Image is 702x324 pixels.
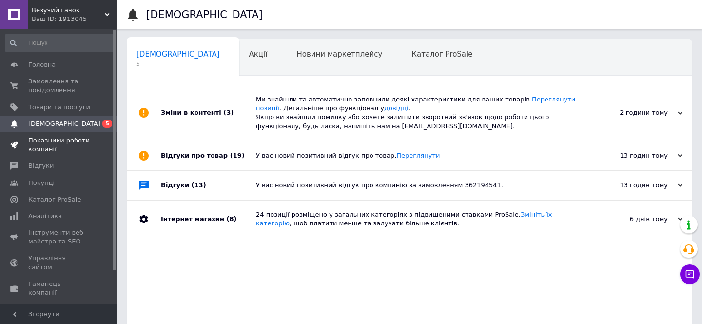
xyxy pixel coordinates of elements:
[136,61,220,68] span: 5
[396,152,440,159] a: Переглянути
[5,34,115,52] input: Пошук
[32,15,117,23] div: Ваш ID: 1913045
[256,151,585,160] div: У вас новий позитивний відгук про товар.
[256,210,585,228] div: 24 позиції розміщено у загальних категоріях з підвищеними ставками ProSale. , щоб платити менше т...
[161,85,256,141] div: Зміни в контенті
[102,120,112,128] span: 5
[32,6,105,15] span: Везучий гачок
[256,95,585,131] div: Ми знайшли та автоматично заповнили деякі характеристики для ваших товарів. . Детальніше про функ...
[585,151,682,160] div: 13 годин тому
[28,120,100,128] span: [DEMOGRAPHIC_DATA]
[28,136,90,154] span: Показники роботи компанії
[296,50,382,59] span: Новини маркетплейсу
[192,182,206,189] span: (13)
[146,9,263,20] h1: [DEMOGRAPHIC_DATA]
[28,254,90,271] span: Управління сайтом
[28,228,90,246] span: Інструменти веб-майстра та SEO
[680,264,700,284] button: Чат з покупцем
[28,103,90,112] span: Товари та послуги
[230,152,245,159] span: (19)
[161,201,256,238] div: Інтернет магазин
[411,50,472,59] span: Каталог ProSale
[28,61,56,69] span: Головна
[28,162,54,170] span: Відгуки
[28,195,81,204] span: Каталог ProSale
[28,179,55,187] span: Покупці
[223,109,234,116] span: (3)
[585,108,682,117] div: 2 години тому
[249,50,268,59] span: Акції
[585,181,682,190] div: 13 годин тому
[161,171,256,200] div: Відгуки
[585,215,682,223] div: 6 днів тому
[136,50,220,59] span: [DEMOGRAPHIC_DATA]
[28,212,62,221] span: Аналітика
[28,77,90,95] span: Замовлення та повідомлення
[28,280,90,297] span: Гаманець компанії
[256,211,552,227] a: Змініть їх категорію
[256,181,585,190] div: У вас новий позитивний відгук про компанію за замовленням 362194541.
[226,215,236,223] span: (8)
[384,104,409,112] a: довідці
[161,141,256,170] div: Відгуки про товар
